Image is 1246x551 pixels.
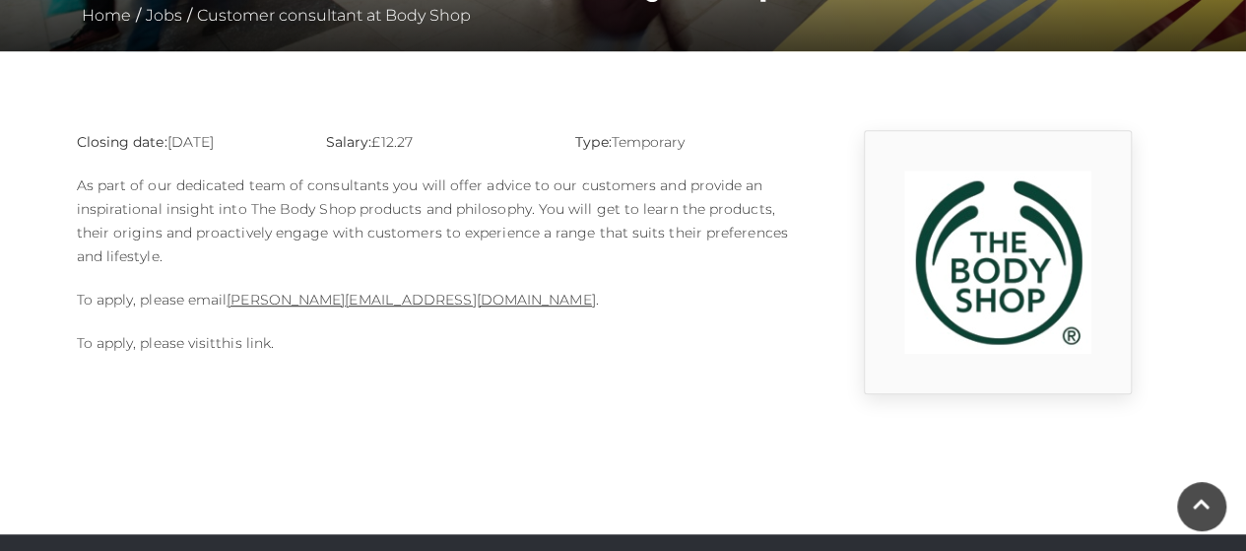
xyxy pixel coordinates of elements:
[575,130,795,154] p: Temporary
[216,334,271,352] a: this link
[904,171,1091,354] img: 9_1554819459_jw5k.png
[192,6,476,25] a: Customer consultant at Body Shop
[575,133,611,151] strong: Type:
[227,291,595,309] a: [PERSON_NAME][EMAIL_ADDRESS][DOMAIN_NAME]
[141,6,187,25] a: Jobs
[77,133,167,151] strong: Closing date:
[326,133,372,151] strong: Salary:
[326,130,546,154] p: £12.27
[77,130,296,154] p: [DATE]
[77,288,796,311] p: To apply, please email .
[77,6,136,25] a: Home
[77,331,796,355] p: To apply, please visit .
[77,173,796,268] p: As part of our dedicated team of consultants you will offer advice to our customers and provide a...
